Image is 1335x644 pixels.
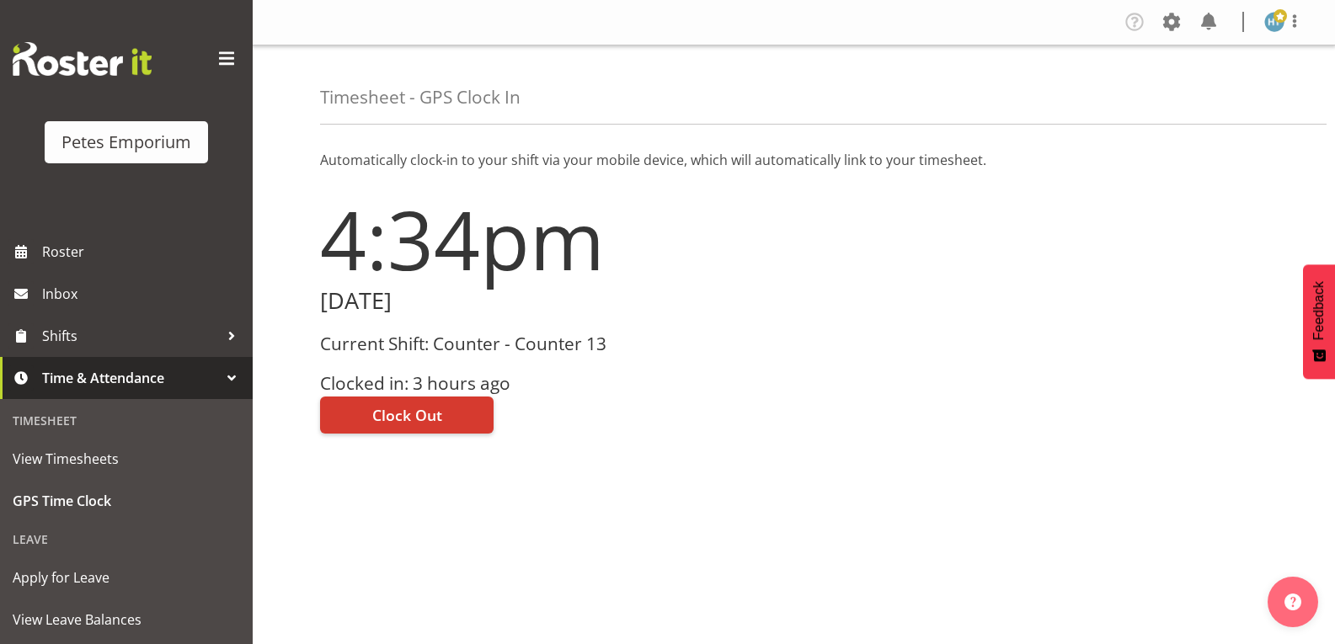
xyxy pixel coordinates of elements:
button: Feedback - Show survey [1303,264,1335,379]
h1: 4:34pm [320,194,784,285]
span: Feedback [1311,281,1327,340]
span: GPS Time Clock [13,488,240,514]
span: Time & Attendance [42,365,219,391]
h2: [DATE] [320,288,784,314]
span: View Timesheets [13,446,240,471]
a: View Leave Balances [4,599,248,641]
img: helena-tomlin701.jpg [1264,12,1284,32]
div: Timesheet [4,403,248,438]
a: View Timesheets [4,438,248,480]
h3: Current Shift: Counter - Counter 13 [320,334,784,354]
a: Apply for Leave [4,556,248,599]
span: Shifts [42,323,219,349]
a: GPS Time Clock [4,480,248,522]
span: View Leave Balances [13,607,240,632]
div: Leave [4,522,248,556]
img: help-xxl-2.png [1284,593,1301,610]
h3: Clocked in: 3 hours ago [320,374,784,393]
span: Clock Out [372,404,442,426]
span: Inbox [42,281,244,306]
div: Petes Emporium [61,130,191,155]
span: Apply for Leave [13,565,240,590]
img: Rosterit website logo [13,42,152,76]
span: Roster [42,239,244,264]
button: Clock Out [320,397,494,434]
p: Automatically clock-in to your shift via your mobile device, which will automatically link to you... [320,150,1268,170]
h4: Timesheet - GPS Clock In [320,88,521,107]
